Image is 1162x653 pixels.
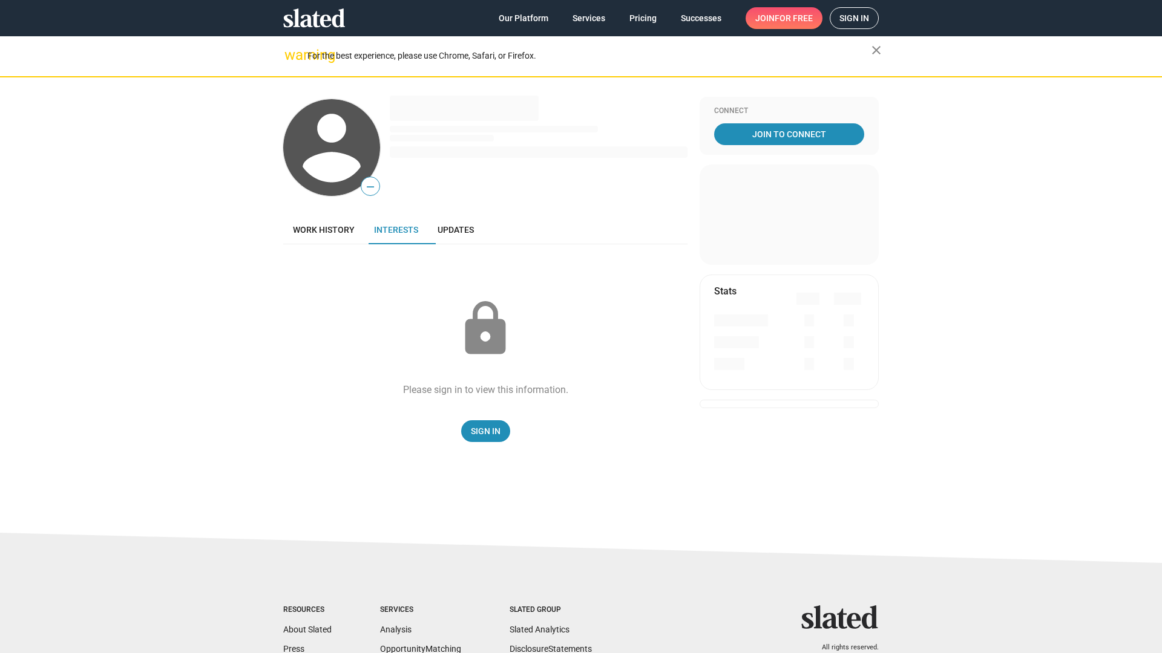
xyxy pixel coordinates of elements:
[714,123,864,145] a: Join To Connect
[839,8,869,28] span: Sign in
[869,43,884,57] mat-icon: close
[361,179,379,195] span: —
[283,215,364,244] a: Work history
[489,7,558,29] a: Our Platform
[293,225,355,235] span: Work history
[364,215,428,244] a: Interests
[499,7,548,29] span: Our Platform
[283,625,332,634] a: About Slated
[510,625,570,634] a: Slated Analytics
[681,7,721,29] span: Successes
[714,285,737,297] mat-card-title: Stats
[374,225,418,235] span: Interests
[746,7,822,29] a: Joinfor free
[380,625,412,634] a: Analysis
[307,48,871,64] div: For the best experience, please use Chrome, Safari, or Firefox.
[283,605,332,615] div: Resources
[510,605,592,615] div: Slated Group
[775,7,813,29] span: for free
[403,383,568,396] div: Please sign in to view this information.
[714,106,864,116] div: Connect
[461,420,510,442] a: Sign In
[284,48,299,62] mat-icon: warning
[380,605,461,615] div: Services
[755,7,813,29] span: Join
[717,123,862,145] span: Join To Connect
[438,225,474,235] span: Updates
[428,215,484,244] a: Updates
[629,7,657,29] span: Pricing
[471,420,501,442] span: Sign In
[620,7,666,29] a: Pricing
[671,7,731,29] a: Successes
[573,7,605,29] span: Services
[830,7,879,29] a: Sign in
[455,299,516,359] mat-icon: lock
[563,7,615,29] a: Services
